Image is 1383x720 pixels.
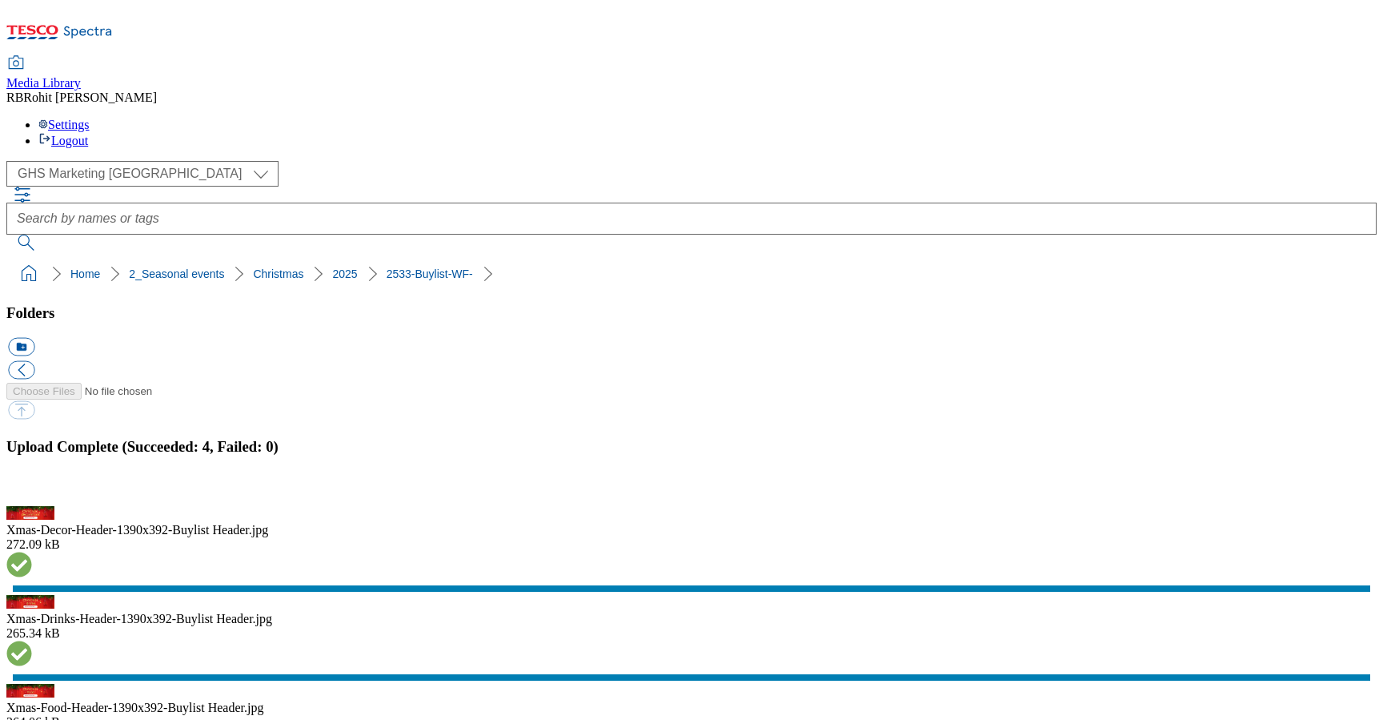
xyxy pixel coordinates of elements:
[387,267,473,280] a: 2533-Buylist-WF-
[6,438,1377,456] h3: Upload Complete (Succeeded: 4, Failed: 0)
[6,57,81,91] a: Media Library
[6,701,1377,715] div: Xmas-Food-Header-1390x392-Buylist Header.jpg
[6,203,1377,235] input: Search by names or tags
[6,259,1377,289] nav: breadcrumb
[6,612,1377,626] div: Xmas-Drinks-Header-1390x392-Buylist Header.jpg
[332,267,357,280] a: 2025
[6,91,23,104] span: RB
[253,267,303,280] a: Christmas
[6,523,1377,537] div: Xmas-Decor-Header-1390x392-Buylist Header.jpg
[16,261,42,287] a: home
[6,595,54,609] img: preview
[129,267,224,280] a: 2_Seasonal events
[38,134,88,147] a: Logout
[23,91,157,104] span: Rohit [PERSON_NAME]
[6,304,1377,322] h3: Folders
[6,506,54,520] img: preview
[6,684,54,698] img: preview
[6,537,1377,552] div: 272.09 kB
[6,626,1377,641] div: 265.34 kB
[6,76,81,90] span: Media Library
[70,267,100,280] a: Home
[38,118,90,131] a: Settings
